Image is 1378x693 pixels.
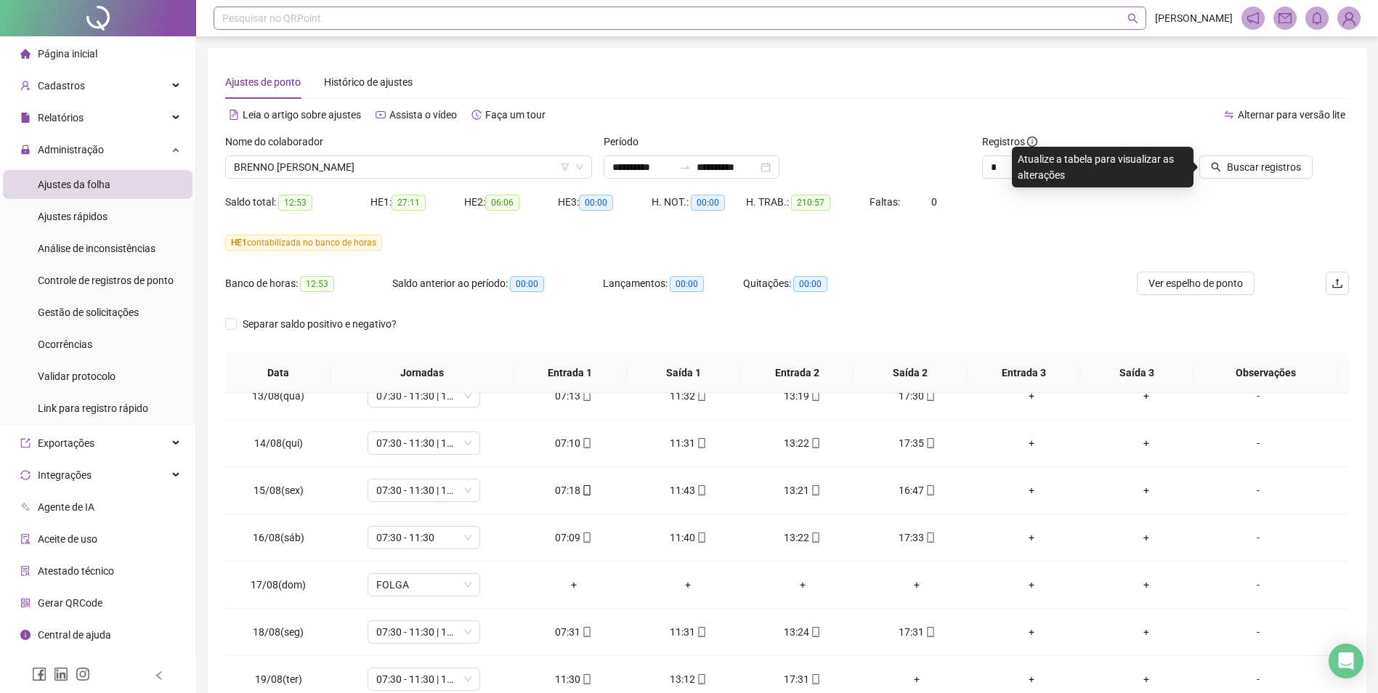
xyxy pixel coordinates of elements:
[580,485,592,495] span: mobile
[253,532,304,543] span: 16/08(sáb)
[376,432,471,454] span: 07:30 - 11:30 | 13:30 - 17:30
[278,195,312,211] span: 12:53
[695,627,707,637] span: mobile
[743,275,883,292] div: Quitações:
[870,196,902,208] span: Faltas:
[528,624,620,640] div: 07:31
[872,482,963,498] div: 16:47
[924,485,936,495] span: mobile
[791,195,830,211] span: 210:57
[528,671,620,687] div: 11:30
[20,598,31,608] span: qrcode
[528,435,620,451] div: 07:10
[20,145,31,155] span: lock
[1338,7,1360,29] img: 76165
[1101,388,1192,404] div: +
[225,275,392,292] div: Banco de horas:
[32,667,46,681] span: facebook
[38,307,139,318] span: Gestão de solicitações
[1199,155,1313,179] button: Buscar registros
[642,435,734,451] div: 11:31
[1224,110,1234,120] span: swap
[695,674,707,684] span: mobile
[986,671,1077,687] div: +
[695,485,707,495] span: mobile
[528,577,620,593] div: +
[38,243,155,254] span: Análise de inconsistências
[485,109,546,121] span: Faça um tour
[237,316,402,332] span: Separar saldo positivo e negativo?
[300,276,334,292] span: 12:53
[809,485,821,495] span: mobile
[1215,671,1301,687] div: -
[376,479,471,501] span: 07:30 - 11:30 | 13:30 - 17:30
[757,624,848,640] div: 13:24
[1137,272,1255,295] button: Ver espelho de ponto
[38,112,84,123] span: Relatórios
[580,674,592,684] span: mobile
[38,211,108,222] span: Ajustes rápidos
[471,110,482,120] span: history
[370,194,464,211] div: HE 1:
[872,435,963,451] div: 17:35
[38,339,92,350] span: Ocorrências
[757,577,848,593] div: +
[1127,13,1138,24] span: search
[231,238,247,248] span: HE 1
[642,530,734,546] div: 11:40
[1215,577,1301,593] div: -
[695,438,707,448] span: mobile
[931,196,937,208] span: 0
[872,671,963,687] div: +
[1215,624,1301,640] div: -
[924,532,936,543] span: mobile
[670,276,704,292] span: 00:00
[392,275,603,292] div: Saldo anterior ao período:
[924,627,936,637] span: mobile
[225,194,370,211] div: Saldo total:
[38,144,104,155] span: Administração
[38,629,111,641] span: Central de ajuda
[986,482,1077,498] div: +
[514,353,627,393] th: Entrada 1
[38,80,85,92] span: Cadastros
[1310,12,1324,25] span: bell
[20,81,31,91] span: user-add
[1101,624,1192,640] div: +
[251,579,306,591] span: 17/08(dom)
[376,527,471,548] span: 07:30 - 11:30
[604,134,648,150] label: Período
[225,353,331,393] th: Data
[510,276,544,292] span: 00:00
[1238,109,1345,121] span: Alternar para versão lite
[1101,530,1192,546] div: +
[558,194,652,211] div: HE 3:
[757,435,848,451] div: 13:22
[793,276,827,292] span: 00:00
[331,353,514,393] th: Jornadas
[376,574,471,596] span: FOLGA
[254,437,303,449] span: 14/08(qui)
[1101,577,1192,593] div: +
[225,134,333,150] label: Nome do colaborador
[809,532,821,543] span: mobile
[575,163,584,171] span: down
[154,670,164,681] span: left
[627,353,740,393] th: Saída 1
[1215,435,1301,451] div: -
[1278,12,1292,25] span: mail
[1215,482,1301,498] div: -
[225,235,382,251] span: contabilizada no banco de horas
[376,110,386,120] span: youtube
[38,533,97,545] span: Aceite de uso
[809,627,821,637] span: mobile
[38,179,110,190] span: Ajustes da folha
[561,163,570,171] span: filter
[967,353,1080,393] th: Entrada 3
[255,673,302,685] span: 19/08(ter)
[986,435,1077,451] div: +
[642,624,734,640] div: 11:31
[580,391,592,401] span: mobile
[580,627,592,637] span: mobile
[20,566,31,576] span: solution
